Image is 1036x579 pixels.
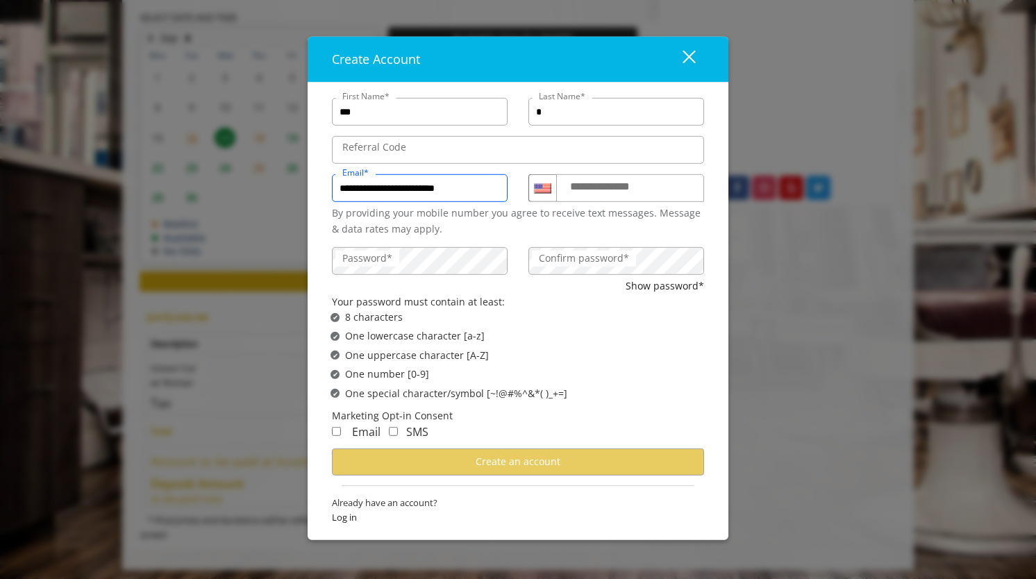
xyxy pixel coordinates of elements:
span: ✔ [333,350,338,361]
label: Email* [335,166,376,179]
span: 8 characters [345,310,403,325]
div: Your password must contain at least: [332,294,704,309]
input: Receive Marketing Email [332,427,341,436]
span: SMS [406,424,428,439]
span: ✔ [333,330,338,342]
span: Log in [332,510,704,525]
span: ✔ [333,388,338,399]
span: One lowercase character [a-z] [345,328,485,344]
button: close dialog [657,45,704,74]
input: FirstName [332,98,508,126]
button: Show password* [626,278,704,294]
span: Create Account [332,51,420,67]
button: Create an account [332,448,704,476]
span: One special character/symbol [~!@#%^&*( )_+=] [345,385,567,401]
input: Email [332,174,508,202]
label: Password* [335,251,399,266]
input: Receive Marketing SMS [389,427,398,436]
div: close dialog [667,49,694,70]
span: One uppercase character [A-Z] [345,348,489,363]
input: Lastname [528,98,704,126]
input: Password [332,247,508,275]
input: ConfirmPassword [528,247,704,275]
label: Confirm password* [532,251,636,266]
span: ✔ [333,369,338,380]
span: Already have an account? [332,496,704,510]
span: ✔ [333,312,338,323]
label: Referral Code [335,140,413,155]
label: Last Name* [532,90,592,103]
div: Country [528,174,556,202]
span: Create an account [476,455,560,468]
input: ReferralCode [332,136,704,164]
label: First Name* [335,90,396,103]
span: One number [0-9] [345,367,429,382]
div: By providing your mobile number you agree to receive text messages. Message & data rates may apply. [332,205,704,237]
span: Email [352,424,381,439]
div: Marketing Opt-in Consent [332,408,704,423]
